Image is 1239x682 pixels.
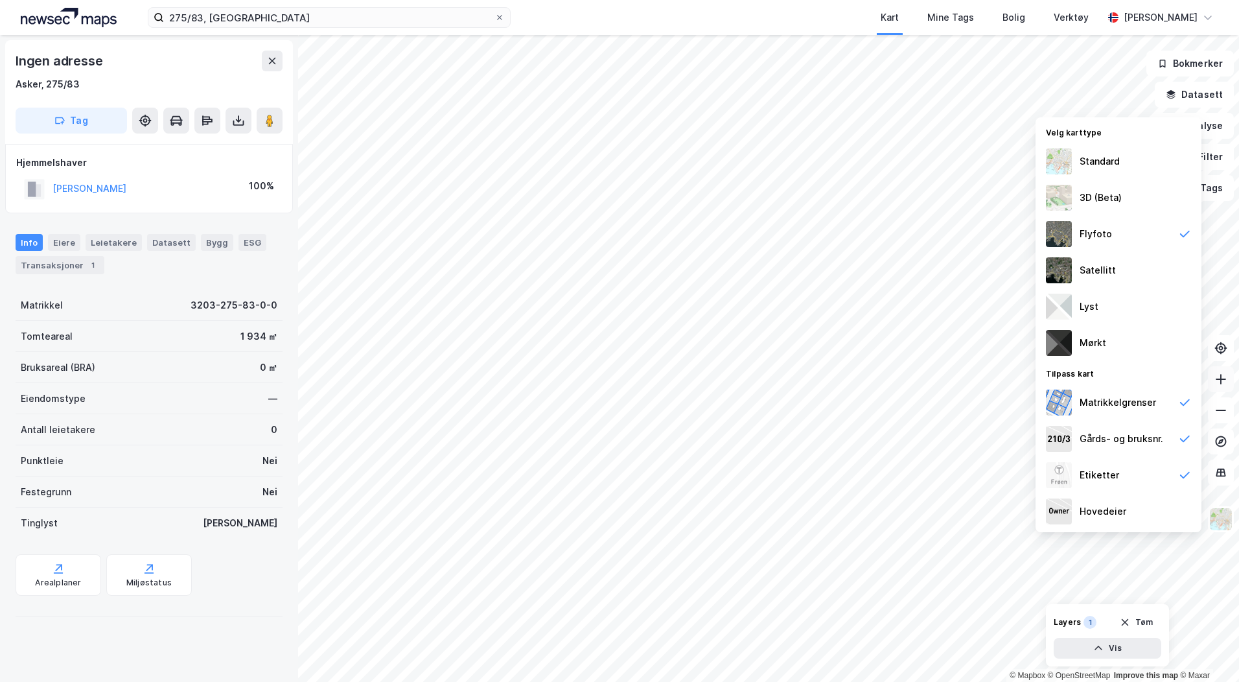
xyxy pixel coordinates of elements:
div: Tinglyst [21,515,58,531]
div: Kontrollprogram for chat [1174,620,1239,682]
a: Improve this map [1114,671,1178,680]
img: Z [1046,462,1072,488]
div: [PERSON_NAME] [203,515,277,531]
div: Lyst [1080,299,1098,314]
div: Etiketter [1080,467,1119,483]
button: Bokmerker [1146,51,1234,76]
img: Z [1046,148,1072,174]
div: 1 [86,259,99,272]
img: 9k= [1046,257,1072,283]
div: 3203-275-83-0-0 [191,298,277,313]
div: Miljøstatus [126,578,172,588]
div: Festegrunn [21,484,71,500]
div: Bygg [201,234,233,251]
button: Datasett [1155,82,1234,108]
button: Vis [1054,638,1161,659]
div: Verktøy [1054,10,1089,25]
div: Layers [1054,617,1081,628]
div: Info [16,234,43,251]
div: Datasett [147,234,196,251]
div: Arealplaner [35,578,81,588]
iframe: Chat Widget [1174,620,1239,682]
img: nCdM7BzjoCAAAAAElFTkSuQmCC [1046,330,1072,356]
div: Hjemmelshaver [16,155,282,170]
div: [PERSON_NAME] [1124,10,1198,25]
div: Tomteareal [21,329,73,344]
div: Matrikkel [21,298,63,313]
img: Z [1209,507,1233,532]
div: Nei [262,453,277,469]
img: cadastreKeys.547ab17ec502f5a4ef2b.jpeg [1046,426,1072,452]
div: Bolig [1002,10,1025,25]
div: Standard [1080,154,1120,169]
img: Z [1046,185,1072,211]
div: 0 [271,422,277,438]
div: Punktleie [21,453,64,469]
div: Tilpass kart [1036,361,1201,384]
div: Antall leietakere [21,422,95,438]
div: 1 [1083,616,1096,629]
div: 1 934 ㎡ [240,329,277,344]
div: 100% [249,178,274,194]
div: Ingen adresse [16,51,105,71]
div: Mørkt [1080,335,1106,351]
div: 3D (Beta) [1080,190,1122,206]
div: Kart [881,10,899,25]
div: Velg karttype [1036,120,1201,143]
div: 0 ㎡ [260,360,277,375]
img: Z [1046,221,1072,247]
a: Mapbox [1010,671,1045,680]
input: Søk på adresse, matrikkel, gårdeiere, leietakere eller personer [164,8,494,27]
div: Bruksareal (BRA) [21,360,95,375]
div: — [268,391,277,406]
div: Eiere [48,234,80,251]
div: Transaksjoner [16,256,104,274]
img: majorOwner.b5e170eddb5c04bfeeff.jpeg [1046,499,1072,524]
div: Eiendomstype [21,391,86,406]
div: Leietakere [86,234,142,251]
div: Mine Tags [927,10,974,25]
button: Analyse [1159,113,1234,139]
div: Nei [262,484,277,500]
button: Tøm [1111,612,1161,633]
div: Matrikkelgrenser [1080,395,1156,410]
img: logo.a4113a55bc3d86da70a041830d287a7e.svg [21,8,117,27]
div: Asker, 275/83 [16,76,80,92]
div: ESG [238,234,266,251]
img: luj3wr1y2y3+OchiMxRmMxRlscgabnMEmZ7DJGWxyBpucwSZnsMkZbHIGm5zBJmewyRlscgabnMEmZ7DJGWxyBpucwSZnsMkZ... [1046,294,1072,320]
a: OpenStreetMap [1048,671,1111,680]
img: cadastreBorders.cfe08de4b5ddd52a10de.jpeg [1046,390,1072,416]
div: Flyfoto [1080,226,1112,242]
div: Gårds- og bruksnr. [1080,431,1163,447]
div: Hovedeier [1080,504,1126,519]
button: Tag [16,108,127,134]
button: Filter [1172,144,1234,170]
button: Tags [1174,175,1234,201]
div: Satellitt [1080,263,1116,278]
